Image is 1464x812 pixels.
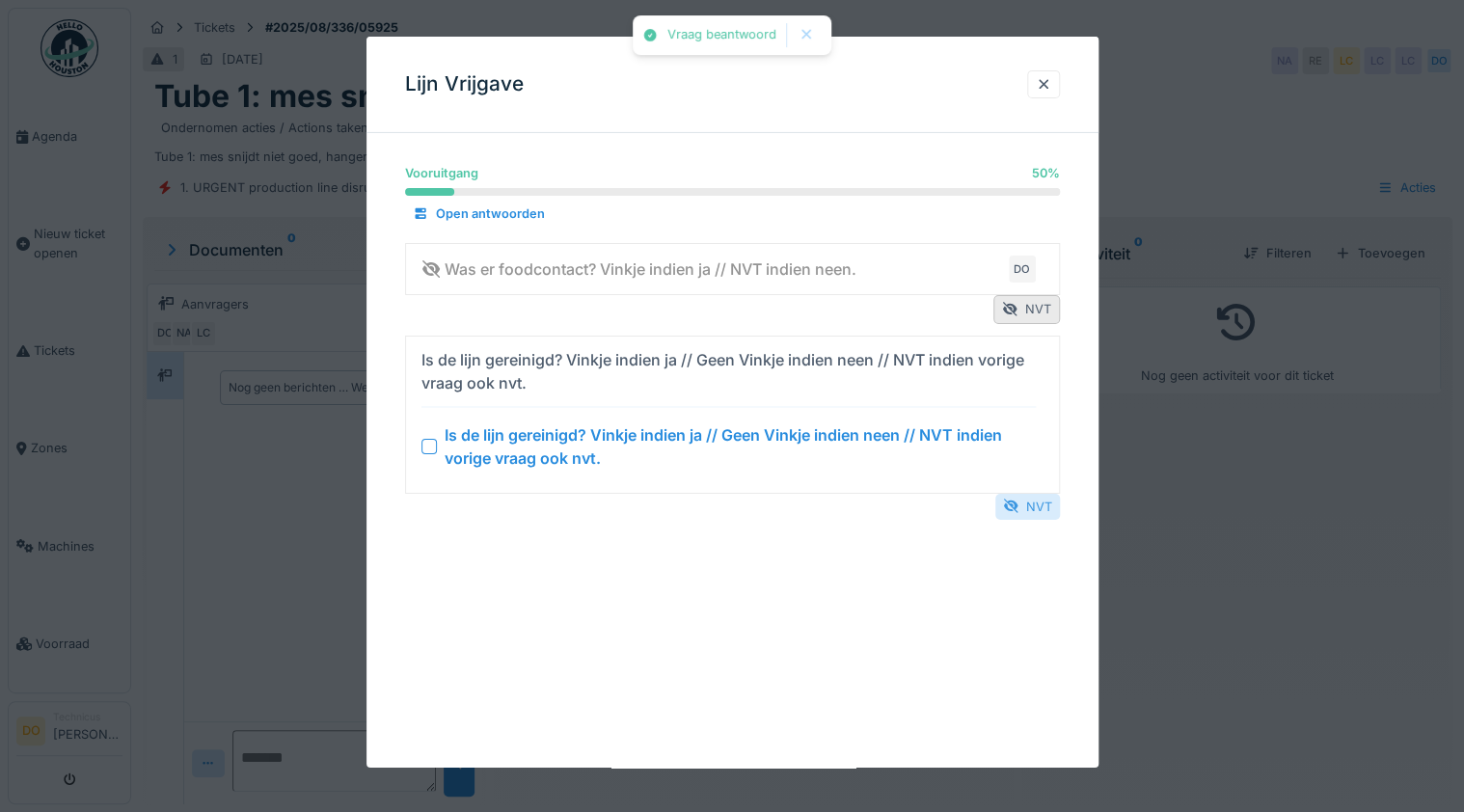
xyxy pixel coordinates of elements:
div: Was er foodcontact? Vinkje indien ja // NVT indien neen. [421,257,856,281]
summary: Was er foodcontact? Vinkje indien ja // NVT indien neen.DO [414,251,1051,286]
div: NVT [995,493,1060,519]
progress: 50 % [405,188,1060,196]
div: Is de lijn gereinigd? Vinkje indien ja // Geen Vinkje indien neen // NVT indien vorige vraag ook ... [421,347,1028,393]
div: Vraag beantwoord [667,27,776,43]
div: 50 % [1032,164,1060,182]
div: Open antwoorden [405,201,553,227]
div: Vooruitgang [405,164,478,182]
div: NVT [993,295,1060,323]
div: Is de lijn gereinigd? Vinkje indien ja // Geen Vinkje indien neen // NVT indien vorige vraag ook ... [445,422,1036,469]
summary: Is de lijn gereinigd? Vinkje indien ja // Geen Vinkje indien neen // NVT indien vorige vraag ook ... [414,343,1051,484]
div: DO [1009,256,1036,283]
h3: Lijn Vrijgave [405,72,524,96]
